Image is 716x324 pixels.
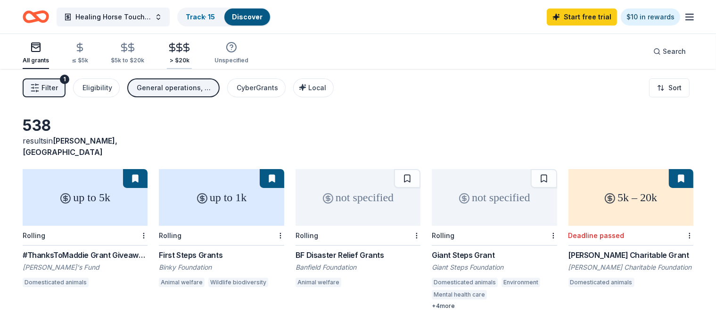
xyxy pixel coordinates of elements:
[568,249,693,261] div: [PERSON_NAME] Charitable Grant
[432,231,454,239] div: Rolling
[23,249,148,261] div: #ThanksToMaddie Grant Giveaways
[23,57,49,64] div: All grants
[23,263,148,272] div: [PERSON_NAME]'s Fund
[41,82,58,94] span: Filter
[568,278,634,287] div: Domesticated animals
[432,263,557,272] div: Giant Steps Foundation
[23,135,148,158] div: results
[23,6,49,28] a: Home
[23,278,89,287] div: Domesticated animals
[502,278,540,287] div: Environment
[137,82,212,94] div: General operations, Training and capacity building, Other
[432,169,557,226] div: not specified
[111,38,144,69] button: $5k to $20k
[237,82,278,94] div: CyberGrants
[296,249,420,261] div: BF Disaster Relief Grants
[214,57,248,64] div: Unspecified
[167,38,192,69] button: > $20k
[23,169,148,226] div: up to 5k
[159,278,205,287] div: Animal welfare
[82,82,112,94] div: Eligibility
[293,78,334,97] button: Local
[621,9,680,26] a: $10 in rewards
[111,57,144,64] div: $5k to $20k
[296,278,341,287] div: Animal welfare
[72,57,88,64] div: ≤ $5k
[227,78,286,97] button: CyberGrants
[73,78,120,97] button: Eligibility
[75,11,151,23] span: Healing Horse Touch Company
[177,8,271,26] button: Track· 15Discover
[23,231,45,239] div: Rolling
[127,78,220,97] button: General operations, Training and capacity building, Other
[568,263,693,272] div: [PERSON_NAME] Charitable Foundation
[668,82,682,94] span: Sort
[232,13,263,21] a: Discover
[23,38,49,69] button: All grants
[214,38,248,69] button: Unspecified
[308,84,326,92] span: Local
[159,169,284,226] div: up to 1k
[72,38,88,69] button: ≤ $5k
[663,46,686,57] span: Search
[568,169,693,226] div: 5k – 20k
[646,42,693,61] button: Search
[57,8,170,26] button: Healing Horse Touch Company
[23,136,117,157] span: in
[296,263,420,272] div: Banfield Foundation
[208,278,268,287] div: Wildlife biodiversity
[432,169,557,310] a: not specifiedRollingGiant Steps GrantGiant Steps FoundationDomesticated animalsEnvironmentMental ...
[23,116,148,135] div: 538
[568,169,693,290] a: 5k – 20kDeadline passed[PERSON_NAME] Charitable Grant[PERSON_NAME] Charitable FoundationDomestica...
[296,169,420,290] a: not specifiedRollingBF Disaster Relief GrantsBanfield FoundationAnimal welfare
[649,78,690,97] button: Sort
[547,9,617,26] a: Start free trial
[432,278,498,287] div: Domesticated animals
[432,249,557,261] div: Giant Steps Grant
[23,136,117,157] span: [PERSON_NAME], [GEOGRAPHIC_DATA]
[167,57,192,64] div: > $20k
[296,231,318,239] div: Rolling
[159,263,284,272] div: Binky Foundation
[186,13,215,21] a: Track· 15
[432,302,557,310] div: + 4 more
[432,290,487,299] div: Mental health care
[23,78,66,97] button: Filter1
[159,231,181,239] div: Rolling
[60,75,69,84] div: 1
[23,169,148,290] a: up to 5kRolling#ThanksToMaddie Grant Giveaways[PERSON_NAME]'s FundDomesticated animals
[159,169,284,290] a: up to 1kRollingFirst Steps GrantsBinky FoundationAnimal welfareWildlife biodiversity
[296,169,420,226] div: not specified
[568,231,625,239] div: Deadline passed
[159,249,284,261] div: First Steps Grants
